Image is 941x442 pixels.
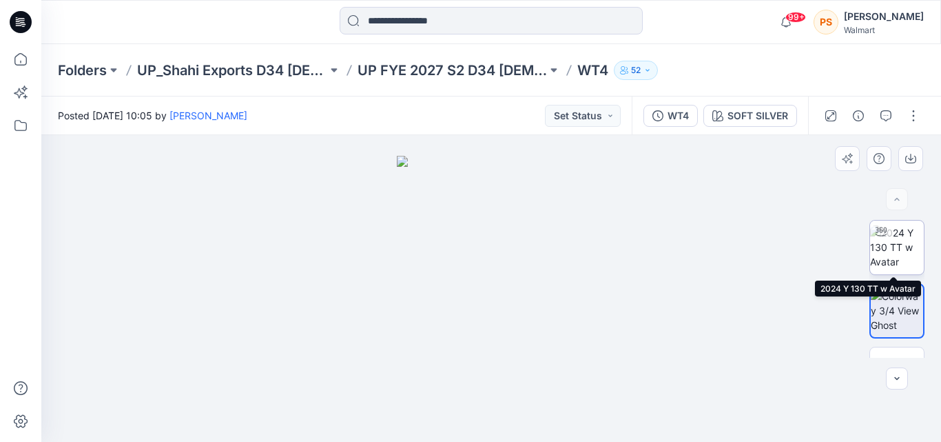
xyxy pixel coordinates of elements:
p: WT4 [577,61,608,80]
p: 52 [631,63,641,78]
button: WT4 [643,105,698,127]
span: Posted [DATE] 10:05 by [58,108,247,123]
button: SOFT SILVER [703,105,797,127]
div: PS [814,10,838,34]
div: SOFT SILVER [727,108,788,123]
img: 2024 Y 130 TT w Avatar [870,225,924,269]
span: 99+ [785,12,806,23]
button: 52 [614,61,658,80]
div: WT4 [668,108,689,123]
a: UP FYE 2027 S2 D34 [DEMOGRAPHIC_DATA] Woven Tops [358,61,548,80]
a: [PERSON_NAME] [169,110,247,121]
div: Walmart [844,25,924,35]
img: Colorway 3/4 View Ghost [871,289,923,332]
button: Details [847,105,869,127]
a: Folders [58,61,107,80]
div: [PERSON_NAME] [844,8,924,25]
a: UP_Shahi Exports D34 [DEMOGRAPHIC_DATA] Tops [137,61,327,80]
